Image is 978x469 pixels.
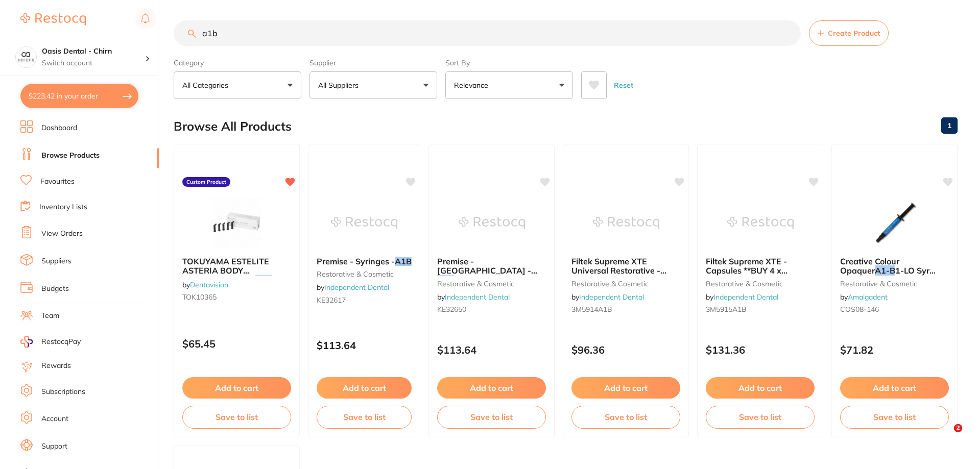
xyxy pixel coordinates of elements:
[41,256,71,266] a: Suppliers
[182,80,232,90] p: All Categories
[571,344,680,356] p: $96.36
[204,198,270,249] img: TOKUYAMA ESTELITE ASTERIA BODY RESTORATIVE PLT A1B (15) 0.2g
[828,29,880,37] span: Create Product
[840,280,949,288] small: restorative & cosmetic
[190,280,228,289] a: Dentavision
[571,377,680,399] button: Add to cart
[571,257,680,276] b: Filtek Supreme XTE Universal Restorative - Syringe **Buy 4 x Syringes **RECEIVE 1 FREE (SHADE A2B...
[706,292,778,302] span: by
[571,280,680,288] small: restorative & cosmetic
[840,265,936,285] span: 1-LO Syr (2.5gm)
[840,344,949,356] p: $71.82
[20,8,86,31] a: Restocq Logo
[41,311,59,321] a: Team
[862,198,928,249] img: Creative Colour Opaquer A1-B1-LO Syr (2.5gm)
[875,265,895,276] em: A1-B
[706,305,747,314] span: 3M5915A1B
[309,71,437,99] button: All Suppliers
[182,338,291,350] p: $65.45
[41,337,81,347] span: RestocqPay
[182,256,269,285] span: TOKUYAMA ESTELITE ASTERIA BODY RESTORATIVE PLT
[182,406,291,428] button: Save to list
[255,275,272,285] em: A1B
[174,58,301,67] label: Category
[318,80,363,90] p: All Suppliers
[309,58,437,67] label: Supplier
[713,292,778,302] a: Independent Dental
[727,198,794,249] img: Filtek Supreme XTE - Capsules **BUY 4 x Capsules**RECEIVE 1 FREE (SHADE A2B, A2 OR N) FREE FROM S...
[437,406,546,428] button: Save to list
[809,20,889,46] button: Create Product
[324,283,389,292] a: Independent Dental
[437,344,546,356] p: $113.64
[41,284,69,294] a: Budgets
[41,229,83,239] a: View Orders
[437,275,454,285] em: A1B
[571,406,680,428] button: Save to list
[20,336,33,348] img: RestocqPay
[571,305,612,314] span: 3M5914A1B
[41,414,68,424] a: Account
[40,177,75,187] a: Favourites
[41,151,100,161] a: Browse Products
[579,292,644,302] a: Independent Dental
[174,119,292,134] h2: Browse All Products
[840,292,888,302] span: by
[437,257,546,276] b: Premise - Unidose - A1B
[41,361,71,371] a: Rewards
[593,198,659,249] img: Filtek Supreme XTE Universal Restorative - Syringe **Buy 4 x Syringes **RECEIVE 1 FREE (SHADE A2B...
[454,80,492,90] p: Relevance
[395,256,412,266] em: A1B
[706,257,815,276] b: Filtek Supreme XTE - Capsules **BUY 4 x Capsules**RECEIVE 1 FREE (SHADE A2B, A2 OR N) FREE FROM S...
[182,292,217,302] span: TOK10365
[437,377,546,399] button: Add to cart
[840,257,949,276] b: Creative Colour Opaquer A1-B1-LO Syr (2.5gm)
[706,377,815,399] button: Add to cart
[840,305,879,314] span: COS08-146
[317,377,412,399] button: Add to cart
[174,20,801,46] input: Search Products
[174,71,301,99] button: All Categories
[182,177,230,187] label: Custom Product
[571,292,644,302] span: by
[933,424,958,449] iframe: Intercom live chat
[42,58,145,68] p: Switch account
[840,377,949,399] button: Add to cart
[39,202,87,212] a: Inventory Lists
[840,256,899,276] span: Creative Colour Opaquer
[437,305,466,314] span: KE32650
[317,295,346,305] span: KE32617
[848,292,888,302] a: Amalgadent
[182,280,228,289] span: by
[437,256,537,276] span: Premise - [GEOGRAPHIC_DATA] -
[954,424,962,432] span: 2
[317,257,412,266] b: Premise - Syringes - A1B
[182,257,291,276] b: TOKUYAMA ESTELITE ASTERIA BODY RESTORATIVE PLT A1B (15) 0.2g
[317,270,412,278] small: restorative & cosmetic
[459,198,525,249] img: Premise - Unidose - A1B
[42,46,145,57] h4: Oasis Dental - Chirn
[611,71,636,99] button: Reset
[16,47,36,67] img: Oasis Dental - Chirn
[182,377,291,399] button: Add to cart
[706,406,815,428] button: Save to list
[840,406,949,428] button: Save to list
[41,123,77,133] a: Dashboard
[20,336,81,348] a: RestocqPay
[445,58,573,67] label: Sort By
[20,13,86,26] img: Restocq Logo
[706,344,815,356] p: $131.36
[445,292,510,302] a: Independent Dental
[41,387,85,397] a: Subscriptions
[317,283,389,292] span: by
[437,292,510,302] span: by
[437,280,546,288] small: restorative & cosmetic
[317,256,395,266] span: Premise - Syringes -
[941,115,958,136] a: 1
[445,71,573,99] button: Relevance
[706,280,815,288] small: restorative & cosmetic
[20,84,138,108] button: $223.42 in your order
[331,198,397,249] img: Premise - Syringes - A1B
[41,441,67,452] a: Support
[317,339,412,351] p: $113.64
